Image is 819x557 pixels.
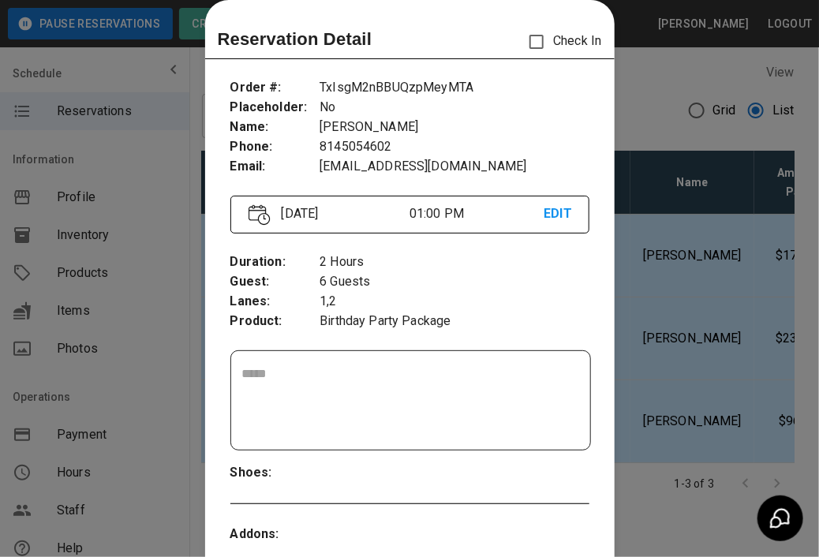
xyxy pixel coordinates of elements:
[320,118,589,137] p: [PERSON_NAME]
[520,25,601,58] p: Check In
[230,292,320,312] p: Lanes :
[320,78,589,98] p: TxIsgM2nBBUQzpMeyMTA
[320,312,589,331] p: Birthday Party Package
[218,26,372,52] p: Reservation Detail
[230,98,320,118] p: Placeholder :
[275,204,409,223] p: [DATE]
[320,98,589,118] p: No
[544,204,570,224] p: EDIT
[320,292,589,312] p: 1,2
[230,157,320,177] p: Email :
[230,272,320,292] p: Guest :
[230,118,320,137] p: Name :
[249,204,271,226] img: Vector
[230,78,320,98] p: Order # :
[320,252,589,272] p: 2 Hours
[320,137,589,157] p: 8145054602
[230,312,320,331] p: Product :
[230,525,320,544] p: Addons :
[230,252,320,272] p: Duration :
[320,272,589,292] p: 6 Guests
[230,137,320,157] p: Phone :
[230,463,320,483] p: Shoes :
[320,157,589,177] p: [EMAIL_ADDRESS][DOMAIN_NAME]
[409,204,544,223] p: 01:00 PM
